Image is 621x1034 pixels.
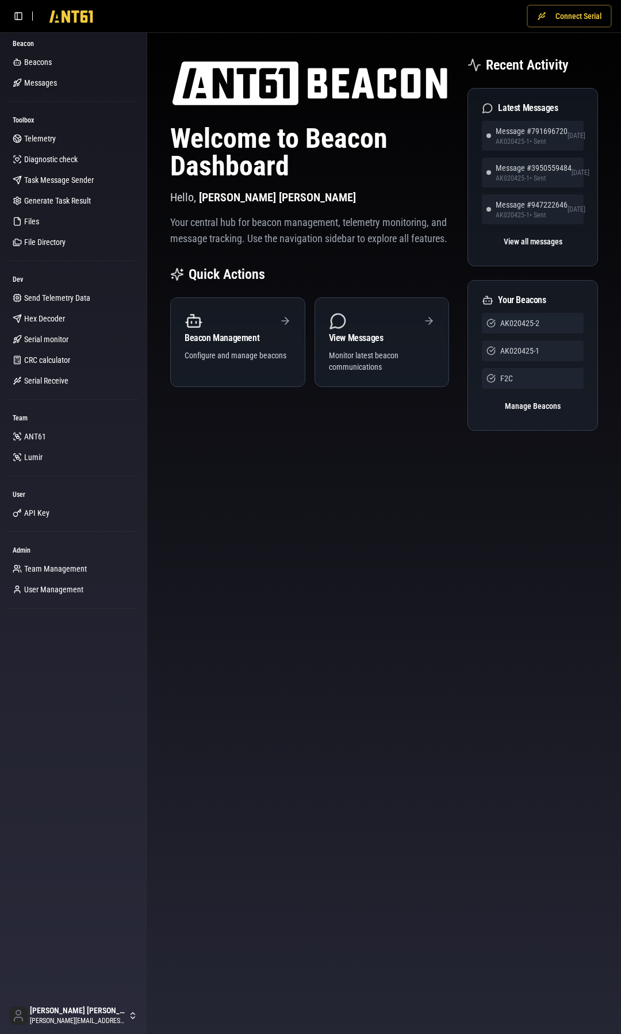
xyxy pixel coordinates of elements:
[170,189,449,205] p: Hello,
[8,372,139,390] a: Serial Receive
[496,210,568,220] span: AK020425-1 • Sent
[185,350,291,361] div: Configure and manage beacons
[24,195,91,206] span: Generate Task Result
[482,102,584,114] div: Latest Messages
[572,168,589,177] span: [DATE]
[8,35,139,53] div: Beacon
[8,309,139,328] a: Hex Decoder
[24,313,65,324] span: Hex Decoder
[568,131,585,140] span: [DATE]
[329,334,435,343] div: View Messages
[8,485,139,504] div: User
[8,111,139,129] div: Toolbox
[8,409,139,427] div: Team
[185,334,291,343] div: Beacon Management
[8,580,139,599] a: User Management
[496,125,568,137] span: Message # 791696720
[482,294,584,306] div: Your Beacons
[24,451,43,463] span: Lumir
[527,5,612,28] button: Connect Serial
[8,560,139,578] a: Team Management
[170,125,449,180] h1: Welcome to Beacon Dashboard
[24,292,90,304] span: Send Telemetry Data
[8,150,139,168] a: Diagnostic check
[482,396,584,416] button: Manage Beacons
[24,584,83,595] span: User Management
[8,541,139,560] div: Admin
[24,236,66,248] span: File Directory
[24,334,68,345] span: Serial monitor
[24,77,57,89] span: Messages
[199,190,356,204] span: [PERSON_NAME] [PERSON_NAME]
[500,345,539,357] span: AK020425-1
[568,205,585,214] span: [DATE]
[30,1016,126,1025] span: [PERSON_NAME][EMAIL_ADDRESS][DOMAIN_NAME]
[8,448,139,466] a: Lumir
[8,504,139,522] a: API Key
[24,375,68,386] span: Serial Receive
[170,56,449,111] img: ANT61 logo
[8,289,139,307] a: Send Telemetry Data
[8,192,139,210] a: Generate Task Result
[500,373,513,384] span: F2C
[500,317,539,329] span: AK020425-2
[8,427,139,446] a: ANT61
[24,133,56,144] span: Telemetry
[170,215,449,247] p: Your central hub for beacon management, telemetry monitoring, and message tracking. Use the navig...
[24,216,39,227] span: Files
[8,129,139,148] a: Telemetry
[24,354,70,366] span: CRC calculator
[8,270,139,289] div: Dev
[30,1006,126,1016] span: [PERSON_NAME] [PERSON_NAME]
[496,137,568,146] span: AK020425-1 • Sent
[8,330,139,349] a: Serial monitor
[496,162,572,174] span: Message # 3950559484
[24,431,46,442] span: ANT61
[8,53,139,71] a: Beacons
[189,265,265,284] h2: Quick Actions
[482,231,584,252] button: View all messages
[486,56,569,74] h2: Recent Activity
[24,56,52,68] span: Beacons
[24,174,94,186] span: Task Message Sender
[329,350,435,373] div: Monitor latest beacon communications
[8,171,139,189] a: Task Message Sender
[496,174,572,183] span: AK020425-1 • Sent
[8,233,139,251] a: File Directory
[5,1002,142,1029] button: [PERSON_NAME] [PERSON_NAME][PERSON_NAME][EMAIL_ADDRESS][DOMAIN_NAME]
[496,199,568,210] span: Message # 947222646
[24,154,78,165] span: Diagnostic check
[8,74,139,92] a: Messages
[24,507,49,519] span: API Key
[8,351,139,369] a: CRC calculator
[8,212,139,231] a: Files
[24,563,87,575] span: Team Management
